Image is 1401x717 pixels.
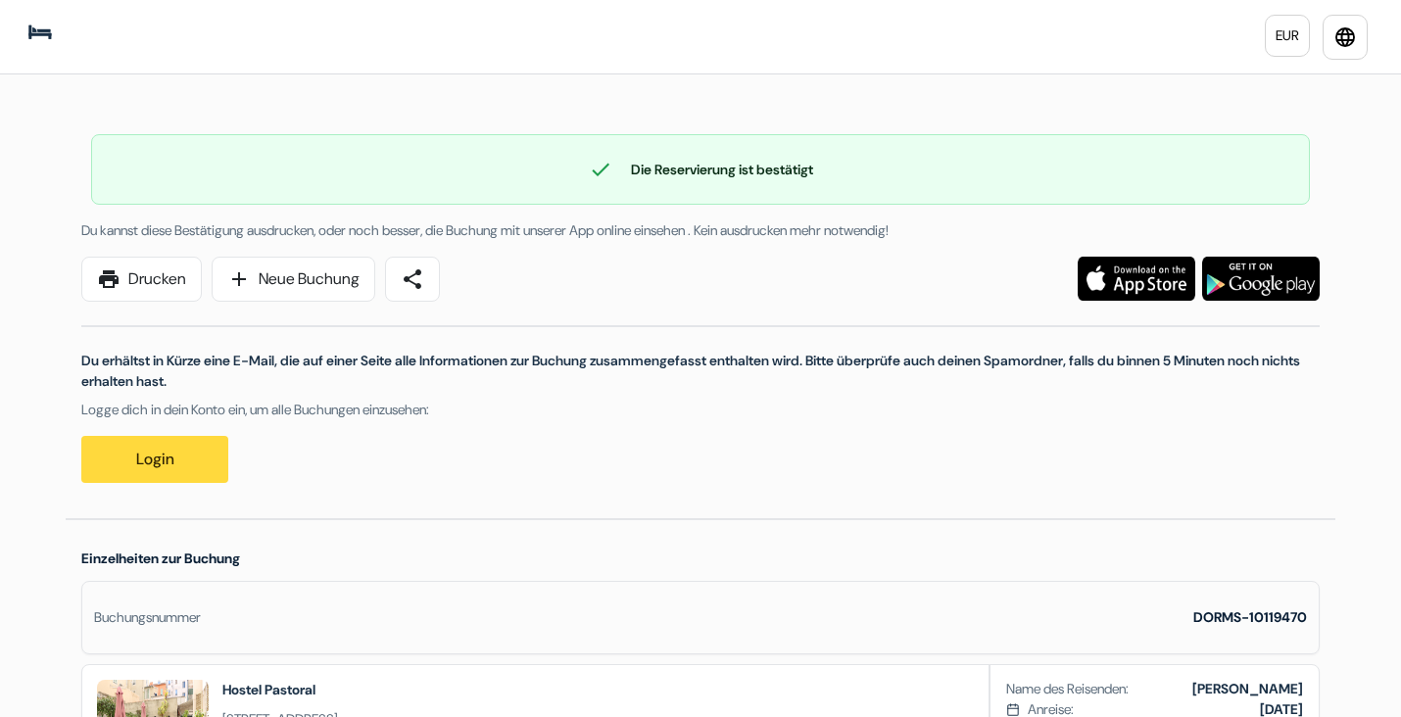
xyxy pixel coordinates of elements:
[24,16,258,58] img: Jugendherbergen.com
[1192,680,1303,697] b: [PERSON_NAME]
[222,680,338,699] h2: Hostel Pastoral
[401,267,424,291] span: share
[1078,257,1195,301] img: Lade die kostenlose App herunter
[1323,15,1368,60] a: language
[97,267,121,291] span: print
[92,158,1309,181] div: Die Reservierung ist bestätigt
[81,351,1320,392] p: Du erhältst in Kürze eine E-Mail, die auf einer Seite alle Informationen zur Buchung zusammengefa...
[227,267,251,291] span: add
[81,221,889,239] span: Du kannst diese Bestätigung ausdrucken, oder noch besser, die Buchung mit unserer App online eins...
[1202,257,1320,301] img: Lade die kostenlose App herunter
[1193,608,1307,626] strong: DORMS-10119470
[94,607,201,628] div: Buchungsnummer
[1006,679,1129,699] span: Name des Reisenden:
[1265,15,1310,57] a: EUR
[81,436,228,483] a: Login
[589,158,612,181] span: check
[1333,25,1357,49] i: language
[81,550,240,567] span: Einzelheiten zur Buchung
[81,400,1320,420] p: Logge dich in dein Konto ein, um alle Buchungen einzusehen:
[212,257,375,302] a: addNeue Buchung
[81,257,202,302] a: printDrucken
[385,257,440,302] a: share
